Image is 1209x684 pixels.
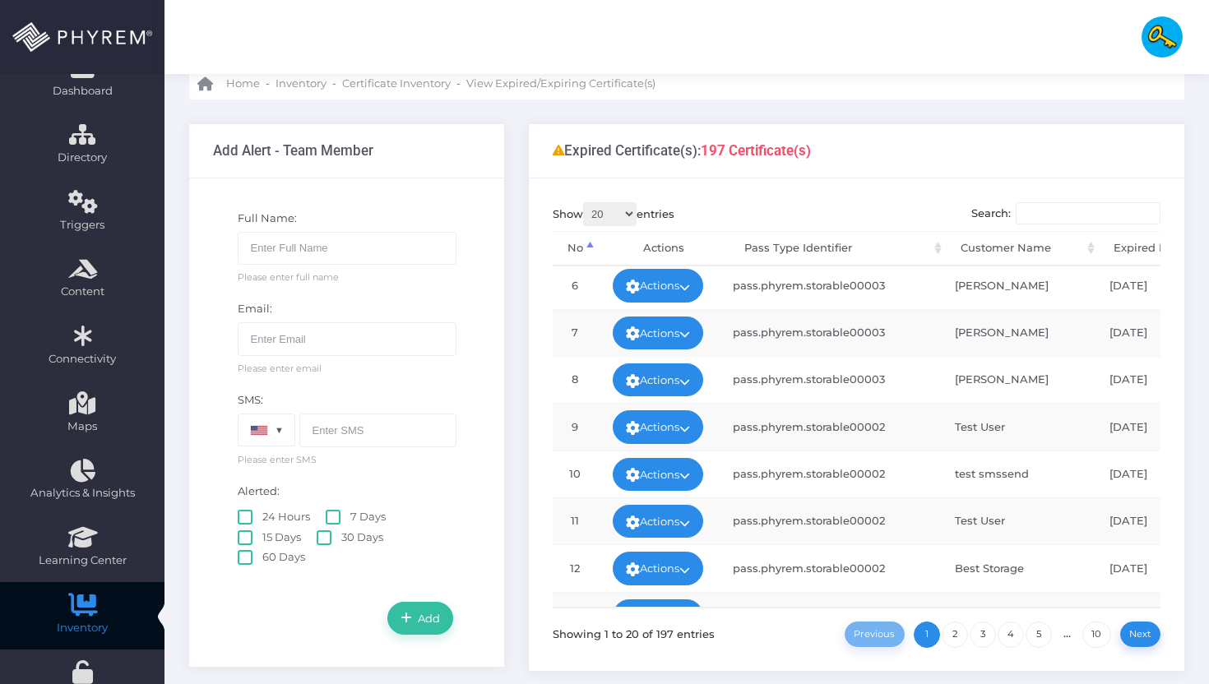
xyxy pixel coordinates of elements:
td: 8 [553,356,598,403]
span: Please enter email [238,356,322,376]
li: - [263,76,272,92]
label: 60 Days [238,549,305,566]
a: Actions [613,363,703,396]
td: Test User [940,497,1095,544]
a: Actions [613,317,703,349]
input: Enter SMS [299,414,456,446]
td: [DATE] [1095,497,1196,544]
a: Certificate Inventory [342,68,451,99]
td: 6 [553,261,598,308]
td: 9 [553,403,598,450]
label: 7 Days [326,509,386,525]
a: View Expired/Expiring Certificate(s) [466,68,655,99]
span: Please enter full name [238,265,339,284]
a: Actions [613,505,703,538]
td: 13 [553,592,598,639]
td: [DATE] [1095,451,1196,497]
td: [DATE] [1095,309,1196,356]
td: pass.phyrem.storable00002 [718,403,940,450]
td: 12 [553,544,598,591]
label: Full Name: [238,210,297,227]
span: Learning Center [11,552,154,569]
input: Enter Full Name [238,232,456,265]
span: Inventory [11,620,154,636]
span: Home [226,76,260,92]
a: Actions [613,458,703,491]
td: 7 [553,309,598,356]
td: [DATE] [1095,261,1196,308]
b: 197 Certificate(s) [701,142,811,159]
a: Actions [613,552,703,585]
select: Showentries [583,202,637,226]
span: … [1053,626,1082,640]
a: Actions [613,269,703,302]
td: [PERSON_NAME] [940,309,1095,356]
span: Content [11,284,154,300]
td: [PERSON_NAME] [940,356,1095,403]
input: Search: [1016,202,1160,225]
a: 5 [1026,622,1052,648]
td: 10 [553,451,598,497]
label: SMS: [238,392,263,409]
label: Show entries [553,202,674,226]
td: pass.phyrem.storable00002 [718,592,940,639]
span: Triggers [11,217,154,233]
label: Search: [971,202,1161,225]
td: pass.phyrem.storable00002 [718,497,940,544]
span: Analytics & Insights [11,485,154,501]
li: - [330,76,339,92]
span: Dashboard [53,83,113,99]
th: No: activate to sort column descending [553,231,598,266]
td: [DATE] [1095,356,1196,403]
td: pass.phyrem.storable00003 [718,309,940,356]
th: Pass Type Identifier: activate to sort column ascending [730,231,947,266]
input: Enter Email [238,322,456,355]
a: Actions [613,599,703,632]
a: Add [387,602,452,635]
a: Inventory [276,68,327,99]
h3: Expired Certificate(s): [553,142,811,159]
h3: Add Alert - Team Member [213,142,373,159]
a: Actions [613,410,703,443]
td: [DATE] [1095,592,1196,639]
li: - [454,76,463,92]
span: 1 (United States) [239,414,294,446]
span: Inventory [276,76,327,92]
span: Certificate Inventory [342,76,451,92]
td: [DATE] [1095,403,1196,450]
td: Test User [940,403,1095,450]
label: 30 Days [317,529,383,546]
a: 3 [970,622,996,648]
span: Add [412,612,440,625]
label: 24 Hours [238,509,310,525]
a: Home [197,68,260,99]
label: Email: [238,301,272,317]
th: Actions [598,231,730,266]
span: Directory [11,150,154,166]
td: Best Storage [940,544,1095,591]
a: Next [1120,622,1161,647]
span: View Expired/Expiring Certificate(s) [466,76,655,92]
a: 10 [1082,622,1111,648]
span: 1 (United States) [238,414,295,446]
td: [DATE] [1095,544,1196,591]
label: 15 Days [238,529,301,546]
div: Showing 1 to 20 of 197 entries [553,619,715,643]
td: 11 [553,497,598,544]
td: pass.phyrem.storable00003 [718,261,940,308]
th: Expired Date: activate to sort column ascending [1099,231,1200,266]
a: 2 [942,622,968,648]
th: Customer Name: activate to sort column ascending [946,231,1098,266]
td: test smssend [940,451,1095,497]
a: 1 [914,622,940,648]
td: pass.phyrem.storable00002 [718,544,940,591]
span: Maps [67,418,97,435]
a: 4 [998,622,1024,648]
label: Alerted: [238,483,280,500]
span: Please enter SMS [238,447,317,467]
td: Test Organization User [940,592,1095,639]
span: Connectivity [11,351,154,367]
td: pass.phyrem.storable00002 [718,451,940,497]
td: [PERSON_NAME] [940,261,1095,308]
td: pass.phyrem.storable00003 [718,356,940,403]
